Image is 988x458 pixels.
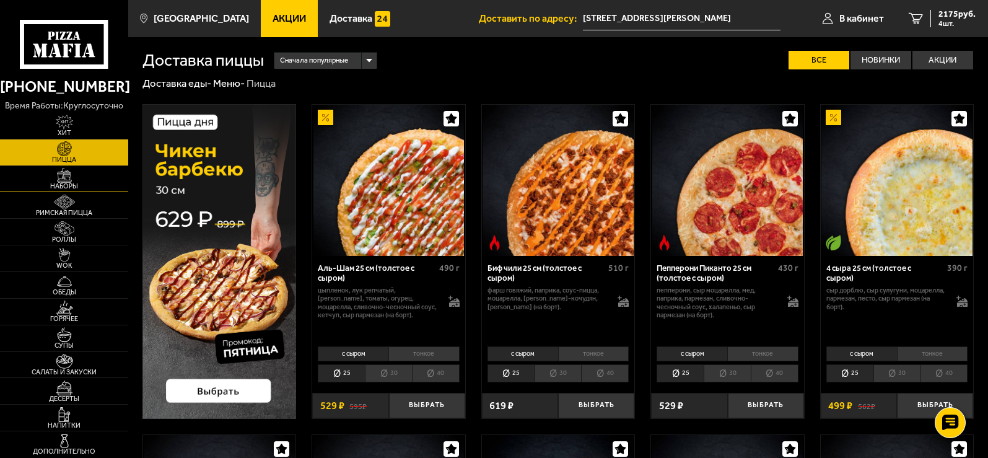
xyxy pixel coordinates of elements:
img: Острое блюдо [657,235,672,250]
p: пепперони, сыр Моцарелла, мед, паприка, пармезан, сливочно-чесночный соус, халапеньо, сыр пармеза... [657,286,777,319]
li: 30 [704,364,751,382]
span: 4 шт. [938,20,976,27]
div: Пепперони Пиканто 25 см (толстое с сыром) [657,263,774,283]
span: Сначала популярные [280,51,348,71]
span: В кабинет [839,14,884,24]
li: с сыром [318,346,388,361]
li: 40 [920,364,968,382]
h1: Доставка пиццы [142,52,264,69]
button: Выбрать [897,393,973,418]
span: 619 ₽ [489,400,514,411]
span: [GEOGRAPHIC_DATA] [154,14,249,24]
li: 25 [318,364,365,382]
img: Биф чили 25 см (толстое с сыром) [483,105,633,255]
button: Выбрать [389,393,465,418]
s: 595 ₽ [349,400,367,411]
a: Острое блюдоПепперони Пиканто 25 см (толстое с сыром) [651,105,804,255]
p: сыр дорблю, сыр сулугуни, моцарелла, пармезан, песто, сыр пармезан (на борт). [826,286,946,311]
button: Выбрать [558,393,634,418]
span: Доставка [330,14,372,24]
img: Острое блюдо [487,235,502,250]
p: цыпленок, лук репчатый, [PERSON_NAME], томаты, огурец, моцарелла, сливочно-чесночный соус, кетчуп... [318,286,438,319]
li: с сыром [826,346,897,361]
label: Акции [912,51,973,69]
span: 390 г [947,263,968,273]
li: 25 [826,364,873,382]
img: Пепперони Пиканто 25 см (толстое с сыром) [652,105,803,255]
span: бульвар Александра Грина, 3 [583,7,780,30]
button: Выбрать [728,393,804,418]
span: 529 ₽ [659,400,683,411]
input: Ваш адрес доставки [583,7,780,30]
li: тонкое [897,346,968,361]
span: 430 г [778,263,798,273]
p: фарш говяжий, паприка, соус-пицца, моцарелла, [PERSON_NAME]-кочудян, [PERSON_NAME] (на борт). [487,286,608,311]
div: Биф чили 25 см (толстое с сыром) [487,263,605,283]
a: Доставка еды- [142,77,211,89]
img: Акционный [318,110,333,125]
div: Пицца [247,77,276,90]
li: с сыром [487,346,558,361]
img: 4 сыра 25 см (толстое с сыром) [821,105,972,255]
a: АкционныйВегетарианское блюдо4 сыра 25 см (толстое с сыром) [821,105,974,255]
li: 30 [873,364,920,382]
img: Акционный [826,110,841,125]
li: с сыром [657,346,727,361]
span: 529 ₽ [320,400,344,411]
span: 2175 руб. [938,10,976,19]
li: 25 [657,364,704,382]
span: 499 ₽ [828,400,852,411]
label: Все [789,51,849,69]
li: тонкое [558,346,629,361]
a: АкционныйАль-Шам 25 см (толстое с сыром) [312,105,465,255]
img: 15daf4d41897b9f0e9f617042186c801.svg [375,11,390,27]
label: Новинки [850,51,911,69]
li: 25 [487,364,535,382]
li: 40 [412,364,460,382]
span: 490 г [439,263,460,273]
s: 562 ₽ [858,400,875,411]
img: Вегетарианское блюдо [826,235,841,250]
span: Акции [273,14,306,24]
li: 30 [535,364,582,382]
li: тонкое [388,346,460,361]
img: Аль-Шам 25 см (толстое с сыром) [313,105,464,255]
div: Аль-Шам 25 см (толстое с сыром) [318,263,435,283]
span: 510 г [608,263,629,273]
li: 40 [751,364,798,382]
li: 40 [581,364,629,382]
a: Острое блюдоБиф чили 25 см (толстое с сыром) [482,105,635,255]
div: 4 сыра 25 см (толстое с сыром) [826,263,944,283]
li: тонкое [727,346,798,361]
li: 30 [365,364,412,382]
a: Меню- [213,77,245,89]
span: Доставить по адресу: [479,14,583,24]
